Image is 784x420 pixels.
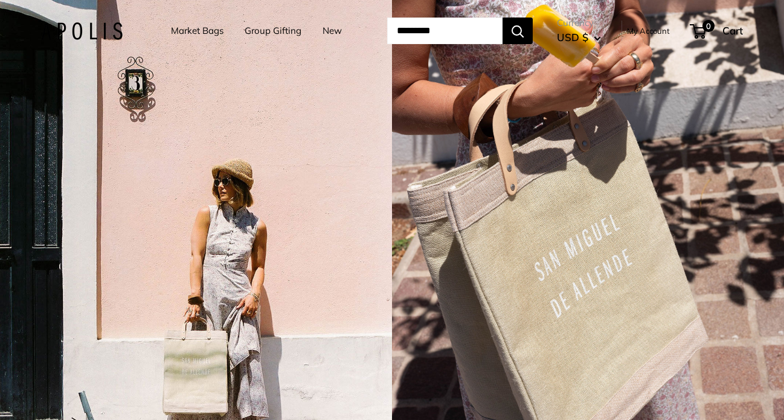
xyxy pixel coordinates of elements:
[387,18,503,44] input: Search...
[557,28,601,47] button: USD $
[323,22,342,39] a: New
[41,22,123,40] img: Apolis
[557,15,601,31] span: Currency
[171,22,223,39] a: Market Bags
[702,20,715,32] span: 0
[557,31,588,44] span: USD $
[503,18,533,44] button: Search
[627,24,670,38] a: My Account
[245,22,301,39] a: Group Gifting
[691,21,743,40] a: 0 Cart
[722,24,743,37] span: Cart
